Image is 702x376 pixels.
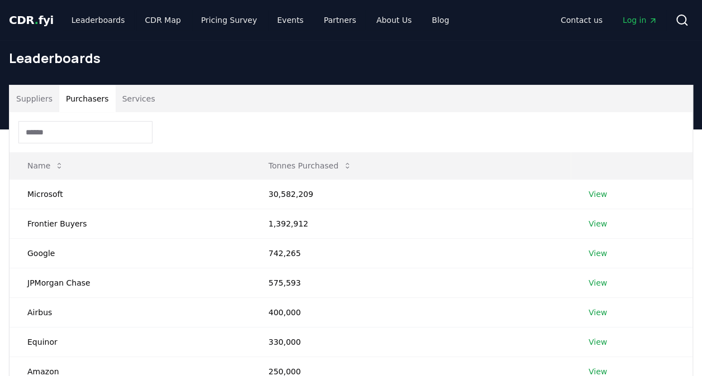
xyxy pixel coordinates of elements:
[589,336,607,348] a: View
[9,268,251,297] td: JPMorgan Chase
[63,10,458,30] nav: Main
[367,10,421,30] a: About Us
[589,248,607,259] a: View
[9,13,54,27] span: CDR fyi
[423,10,458,30] a: Blog
[623,15,657,26] span: Log in
[251,268,571,297] td: 575,593
[59,85,116,112] button: Purchasers
[192,10,266,30] a: Pricing Survey
[63,10,134,30] a: Leaderboards
[136,10,190,30] a: CDR Map
[116,85,162,112] button: Services
[9,209,251,238] td: Frontier Buyers
[9,12,54,28] a: CDR.fyi
[9,49,693,67] h1: Leaderboards
[552,10,666,30] nav: Main
[552,10,612,30] a: Contact us
[9,238,251,268] td: Google
[35,13,39,27] span: .
[251,327,571,356] td: 330,000
[589,277,607,288] a: View
[614,10,666,30] a: Log in
[9,327,251,356] td: Equinor
[18,155,73,177] button: Name
[260,155,361,177] button: Tonnes Purchased
[268,10,312,30] a: Events
[251,179,571,209] td: 30,582,209
[9,85,59,112] button: Suppliers
[9,179,251,209] td: Microsoft
[251,209,571,238] td: 1,392,912
[589,307,607,318] a: View
[251,297,571,327] td: 400,000
[9,297,251,327] td: Airbus
[315,10,365,30] a: Partners
[251,238,571,268] td: 742,265
[589,218,607,229] a: View
[589,189,607,200] a: View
